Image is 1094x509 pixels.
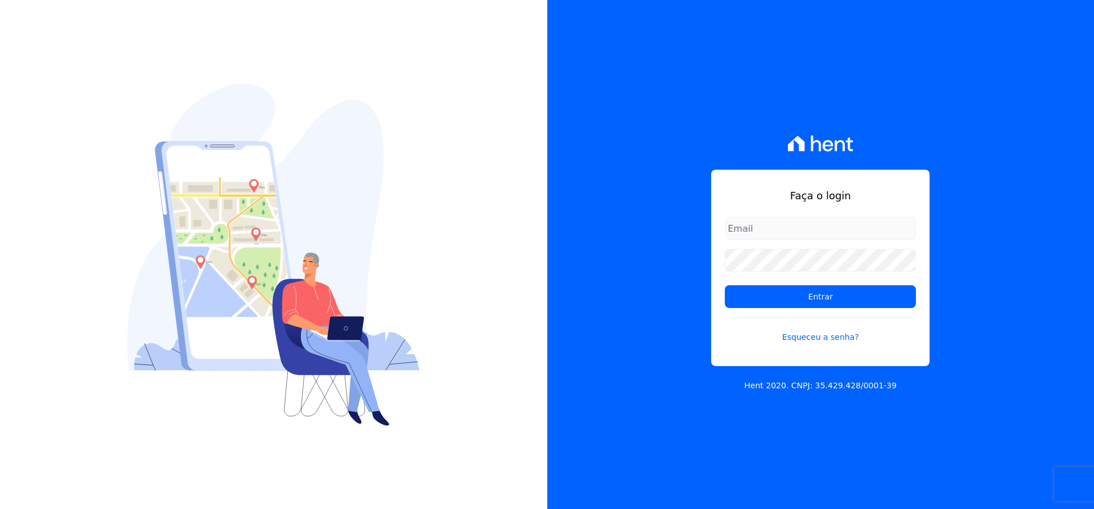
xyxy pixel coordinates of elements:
[725,317,916,343] a: Esqueceu a senha?
[725,285,916,308] input: Entrar
[725,217,916,240] input: Email
[725,188,916,203] h1: Faça o login
[127,84,420,426] img: Login
[744,380,897,392] p: Hent 2020. CNPJ: 35.429.428/0001-39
